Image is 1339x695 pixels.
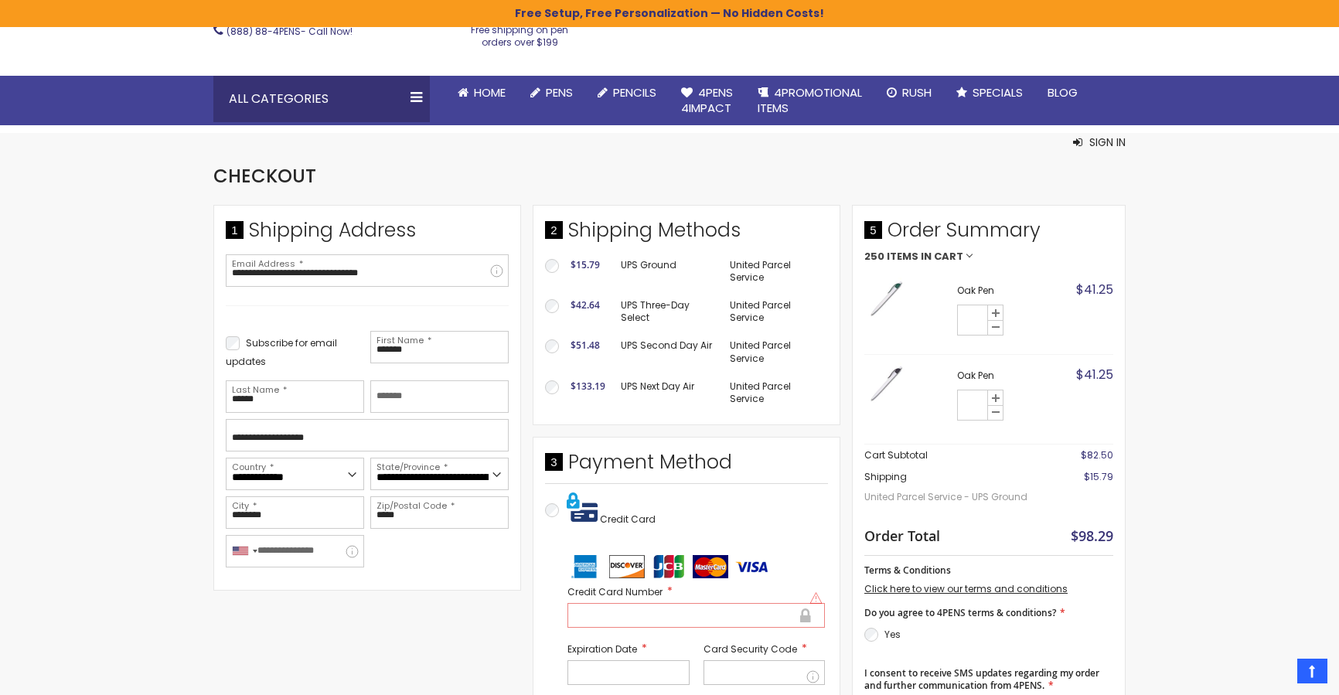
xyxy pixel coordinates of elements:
td: UPS Next Day Air [613,373,722,413]
img: amex [567,555,603,578]
span: $98.29 [1071,526,1113,545]
div: United States: +1 [227,536,262,567]
span: Pencils [613,84,656,101]
td: United Parcel Service [722,251,828,291]
span: $15.79 [1084,470,1113,483]
span: Home [474,84,506,101]
a: Blog [1035,76,1090,110]
div: All Categories [213,76,430,122]
button: Sign In [1073,135,1126,150]
span: $133.19 [571,380,605,393]
span: 4Pens 4impact [681,84,733,116]
img: Oak Pen-Black [864,363,907,405]
img: mastercard [693,555,728,578]
a: (888) 88-4PENS [227,25,301,38]
span: United Parcel Service - UPS Ground [864,483,1045,511]
span: I consent to receive SMS updates regarding my order and further communication from 4PENS. [864,666,1099,692]
span: $41.25 [1076,366,1113,383]
span: Specials [973,84,1023,101]
span: $41.25 [1076,281,1113,298]
strong: Oak Pen [957,370,1043,382]
td: UPS Second Day Air [613,332,722,372]
div: Shipping Address [226,217,509,251]
iframe: Google Customer Reviews [1211,653,1339,695]
span: Subscribe for email updates [226,336,337,368]
span: 4PROMOTIONAL ITEMS [758,84,862,116]
span: $51.48 [571,339,600,352]
a: Click here to view our terms and conditions [864,582,1068,595]
td: United Parcel Service [722,373,828,413]
div: Payment Method [545,449,828,483]
span: $42.64 [571,298,600,312]
td: United Parcel Service [722,291,828,332]
div: Shipping Methods [545,217,828,251]
span: Credit Card [600,513,656,526]
span: Shipping [864,470,907,483]
a: Rush [874,76,944,110]
a: Pencils [585,76,669,110]
span: Sign In [1089,135,1126,150]
label: Expiration Date [567,642,690,656]
div: Secure transaction [799,606,813,625]
a: Pens [518,76,585,110]
span: $15.79 [571,258,600,271]
label: Card Security Code [704,642,826,656]
img: jcb [651,555,687,578]
a: Home [445,76,518,110]
span: Terms & Conditions [864,564,951,577]
td: UPS Ground [613,251,722,291]
strong: Order Total [864,524,940,545]
a: 4PROMOTIONALITEMS [745,76,874,126]
label: Yes [884,628,901,641]
img: Pay with credit card [567,492,598,523]
span: Checkout [213,163,316,189]
img: discover [609,555,645,578]
td: United Parcel Service [722,332,828,372]
span: $82.50 [1081,448,1113,462]
span: Items in Cart [887,251,963,262]
span: Rush [902,84,932,101]
img: visa [734,555,770,578]
span: Order Summary [864,217,1113,251]
span: - Call Now! [227,25,353,38]
td: UPS Three-Day Select [613,291,722,332]
div: Free shipping on pen orders over $199 [455,18,585,49]
a: Specials [944,76,1035,110]
img: Oak Pen-Green [864,278,907,320]
a: 4Pens4impact [669,76,745,126]
span: Do you agree to 4PENS terms & conditions? [864,606,1056,619]
span: 250 [864,251,884,262]
label: Credit Card Number [567,584,825,599]
span: Pens [546,84,573,101]
strong: Oak Pen [957,284,1043,297]
span: Blog [1048,84,1078,101]
th: Cart Subtotal [864,444,1045,466]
